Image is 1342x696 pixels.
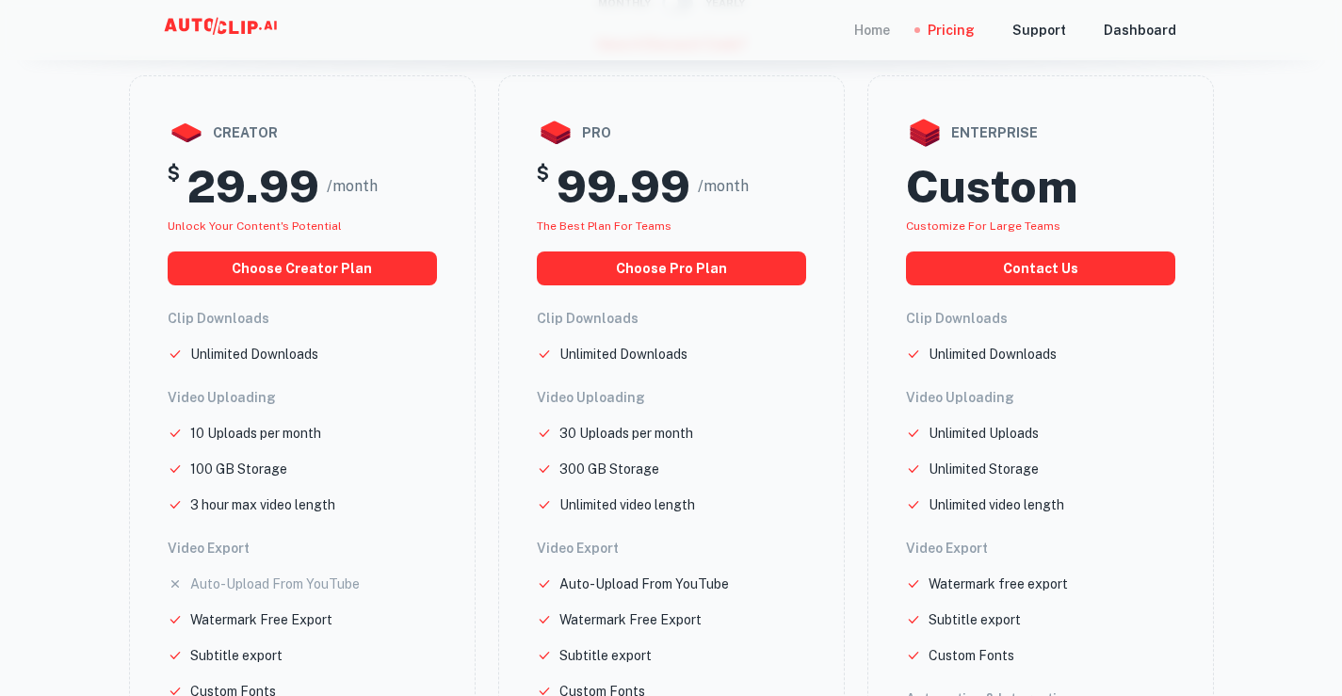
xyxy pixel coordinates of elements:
p: Unlimited Downloads [929,344,1057,364]
span: /month [698,175,749,198]
p: Auto-Upload From YouTube [559,574,729,594]
p: 3 hour max video length [190,494,335,515]
span: Unlock your Content's potential [168,219,342,233]
h6: Video Export [168,538,437,558]
p: Subtitle export [929,609,1021,630]
span: /month [327,175,378,198]
p: Custom Fonts [929,645,1014,666]
h6: Clip Downloads [537,308,806,329]
h2: 29.99 [187,159,319,214]
h2: 99.99 [557,159,690,214]
h6: Video Uploading [906,387,1175,408]
p: 30 Uploads per month [559,423,693,444]
p: Subtitle export [559,645,652,666]
p: Auto-Upload From YouTube [190,574,360,594]
p: Unlimited Downloads [559,344,687,364]
p: 300 GB Storage [559,459,659,479]
button: choose creator plan [168,251,437,285]
h2: Custom [906,159,1077,214]
span: The best plan for teams [537,219,671,233]
button: Contact us [906,251,1175,285]
h6: Video Export [906,538,1175,558]
p: Unlimited Downloads [190,344,318,364]
div: creator [168,114,437,152]
h5: $ [168,159,180,214]
h6: Video Uploading [537,387,806,408]
p: Watermark Free Export [190,609,332,630]
h6: Clip Downloads [168,308,437,329]
p: 10 Uploads per month [190,423,321,444]
h5: $ [537,159,549,214]
div: enterprise [906,114,1175,152]
p: Unlimited Uploads [929,423,1039,444]
p: Unlimited Storage [929,459,1039,479]
p: Watermark Free Export [559,609,702,630]
p: Unlimited video length [559,494,695,515]
p: Subtitle export [190,645,283,666]
span: Customize for large teams [906,219,1060,233]
p: 100 GB Storage [190,459,287,479]
p: Watermark free export [929,574,1068,594]
h6: Clip Downloads [906,308,1175,329]
div: pro [537,114,806,152]
h6: Video Uploading [168,387,437,408]
p: Unlimited video length [929,494,1064,515]
h6: Video Export [537,538,806,558]
button: choose pro plan [537,251,806,285]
